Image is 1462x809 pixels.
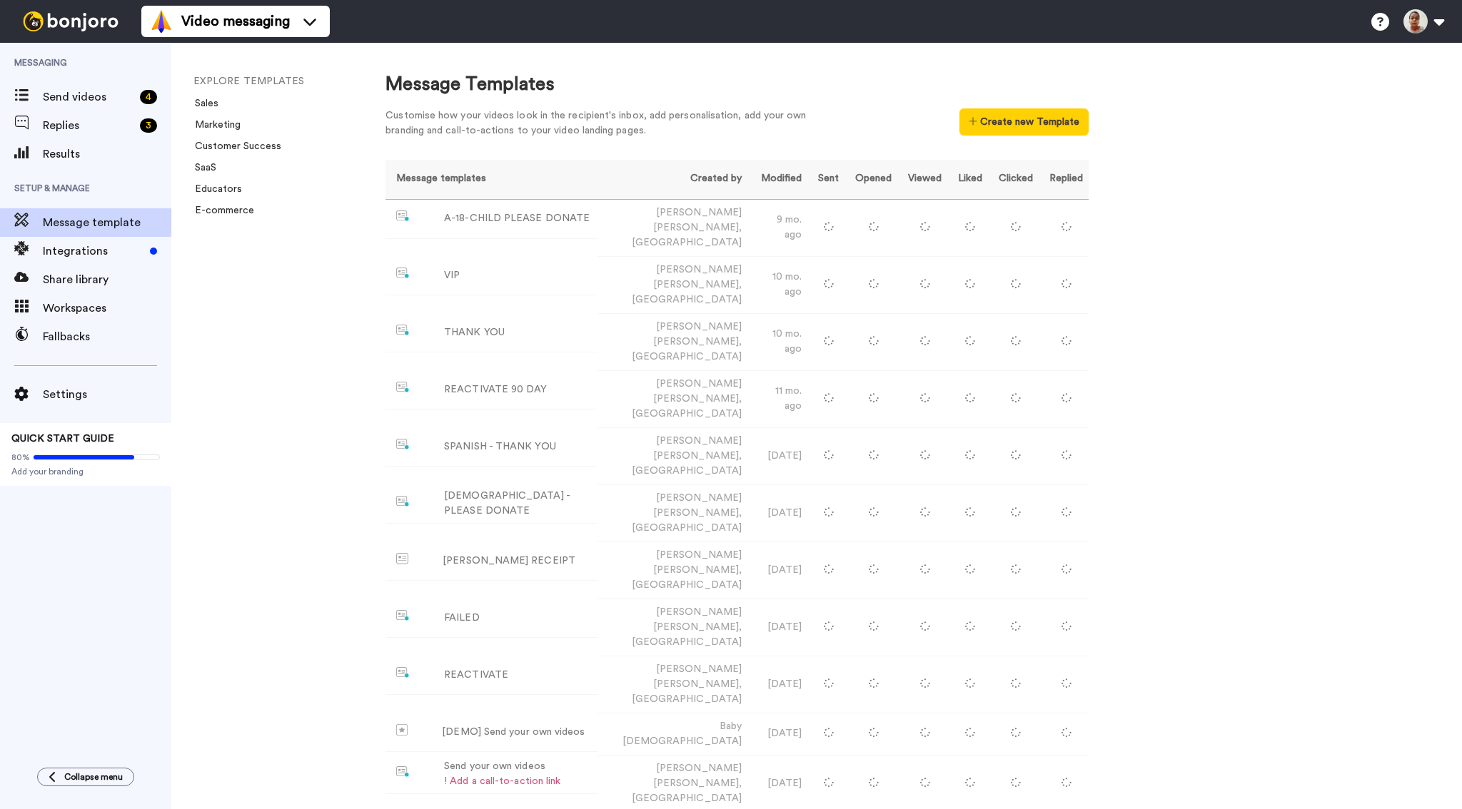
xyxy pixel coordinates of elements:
th: Created by [598,160,747,199]
img: bj-logo-header-white.svg [17,11,124,31]
button: Create new Template [959,108,1089,136]
span: [PERSON_NAME], [GEOGRAPHIC_DATA] [632,508,742,533]
td: [PERSON_NAME] [598,199,747,256]
div: A-18-CHILD PLEASE DONATE [444,211,590,226]
div: 4 [140,90,157,104]
span: [PERSON_NAME], [GEOGRAPHIC_DATA] [632,223,742,248]
span: Workspaces [43,300,171,317]
span: 80% [11,452,30,463]
div: Send your own videos [444,759,560,774]
td: Baby [598,713,747,755]
span: Message template [43,214,171,231]
td: [DATE] [747,599,807,656]
img: nextgen-template.svg [396,610,410,621]
span: Add your branding [11,466,160,477]
th: Sent [807,160,845,199]
img: nextgen-template.svg [396,382,410,393]
td: [DATE] [747,713,807,755]
span: Send videos [43,88,134,106]
td: [DATE] [747,484,807,541]
th: Message templates [385,160,597,199]
div: [PERSON_NAME] RECEIPT [443,554,575,569]
td: 11 mo. ago [747,370,807,427]
th: Modified [747,160,807,199]
td: [PERSON_NAME] [598,599,747,656]
span: [PERSON_NAME], [GEOGRAPHIC_DATA] [632,280,742,305]
span: Video messaging [181,11,290,31]
img: nextgen-template.svg [396,667,410,678]
img: demo-template.svg [396,724,408,736]
div: VIP [444,268,460,283]
div: REACTIVATE [444,668,508,683]
a: Sales [186,98,218,108]
div: SPANISH - THANK YOU [444,439,556,454]
td: [PERSON_NAME] [598,484,747,541]
th: Replied [1039,160,1089,199]
a: Customer Success [186,141,281,151]
a: E-commerce [186,205,254,215]
span: Results [43,146,171,163]
a: Marketing [186,120,241,130]
th: Opened [845,160,897,199]
td: [PERSON_NAME] [598,313,747,370]
span: [PERSON_NAME], [GEOGRAPHIC_DATA] [632,451,742,476]
div: [DEMO] Send your own videos [442,725,585,740]
div: Customise how your videos look in the recipient's inbox, add personalisation, add your own brandi... [385,108,828,138]
td: [PERSON_NAME] [598,256,747,313]
th: Clicked [988,160,1039,199]
img: nextgen-template.svg [396,325,410,336]
span: [PERSON_NAME], [GEOGRAPHIC_DATA] [632,565,742,590]
th: Liked [947,160,988,199]
span: Settings [43,386,171,403]
td: 10 mo. ago [747,256,807,313]
button: Collapse menu [37,768,134,786]
td: [PERSON_NAME] [598,370,747,427]
li: EXPLORE TEMPLATES [193,74,386,89]
a: SaaS [186,163,216,173]
span: [PERSON_NAME], [GEOGRAPHIC_DATA] [632,679,742,704]
a: Educators [186,184,242,194]
div: REACTIVATE 90 DAY [444,382,547,397]
span: [DEMOGRAPHIC_DATA] [622,736,742,746]
span: [PERSON_NAME], [GEOGRAPHIC_DATA] [632,778,742,803]
span: Integrations [43,243,144,260]
td: 9 mo. ago [747,199,807,256]
td: [PERSON_NAME] [598,656,747,713]
img: nextgen-template.svg [396,496,410,507]
img: vm-color.svg [150,10,173,33]
span: Replies [43,117,134,134]
th: Viewed [897,160,947,199]
img: Message-temps.svg [396,553,408,564]
span: [PERSON_NAME], [GEOGRAPHIC_DATA] [632,337,742,362]
span: [PERSON_NAME], [GEOGRAPHIC_DATA] [632,622,742,647]
span: Share library [43,271,171,288]
img: nextgen-template.svg [396,766,410,778]
td: [DATE] [747,427,807,484]
td: [DATE] [747,541,807,599]
span: Fallbacks [43,328,171,345]
div: FAILED [444,611,479,626]
div: THANK YOU [444,325,505,340]
div: Message Templates [385,71,1089,98]
span: Collapse menu [64,771,123,783]
td: [DATE] [747,656,807,713]
td: [PERSON_NAME] [598,427,747,484]
div: 3 [140,118,157,133]
div: ! Add a call-to-action link [444,774,560,789]
span: QUICK START GUIDE [11,434,114,444]
img: nextgen-template.svg [396,268,410,279]
img: nextgen-template.svg [396,439,410,450]
span: [PERSON_NAME], [GEOGRAPHIC_DATA] [632,394,742,419]
td: 10 mo. ago [747,313,807,370]
div: [DEMOGRAPHIC_DATA] - PLEASE DONATE [444,489,592,519]
img: nextgen-template.svg [396,210,410,222]
td: [PERSON_NAME] [598,541,747,599]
